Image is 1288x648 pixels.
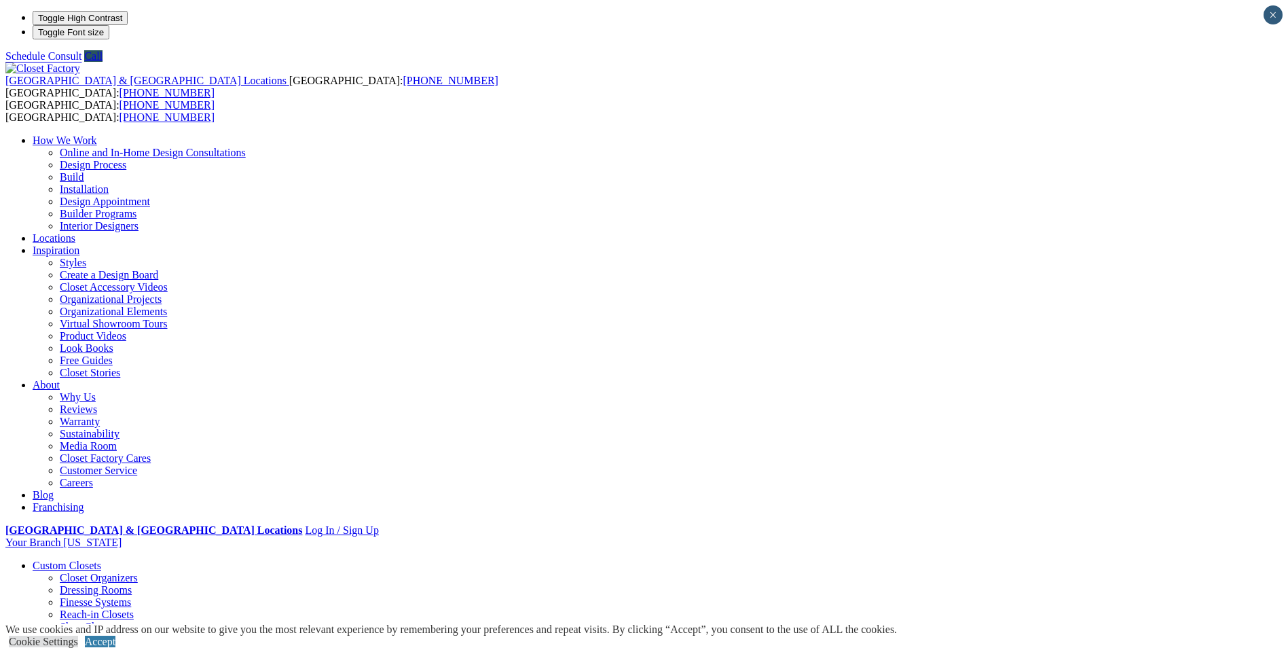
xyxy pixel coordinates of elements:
a: Organizational Projects [60,293,162,305]
a: [GEOGRAPHIC_DATA] & [GEOGRAPHIC_DATA] Locations [5,75,289,86]
a: Design Process [60,159,126,170]
a: Dressing Rooms [60,584,132,596]
img: Closet Factory [5,62,80,75]
span: [GEOGRAPHIC_DATA]: [GEOGRAPHIC_DATA]: [5,99,215,123]
a: [PHONE_NUMBER] [119,87,215,98]
a: Locations [33,232,75,244]
a: About [33,379,60,391]
a: Closet Factory Cares [60,452,151,464]
a: Reviews [60,403,97,415]
a: [PHONE_NUMBER] [403,75,498,86]
a: Media Room [60,440,117,452]
a: Shoe Closets [60,621,116,632]
a: Closet Stories [60,367,120,378]
a: Styles [60,257,86,268]
a: Careers [60,477,93,488]
a: Inspiration [33,245,79,256]
a: Online and In-Home Design Consultations [60,147,246,158]
a: Customer Service [60,465,137,476]
a: [GEOGRAPHIC_DATA] & [GEOGRAPHIC_DATA] Locations [5,524,302,536]
a: Interior Designers [60,220,139,232]
a: Installation [60,183,109,195]
a: Schedule Consult [5,50,81,62]
span: [US_STATE] [63,537,122,548]
a: Sustainability [60,428,119,439]
a: Your Branch [US_STATE] [5,537,122,548]
span: [GEOGRAPHIC_DATA] & [GEOGRAPHIC_DATA] Locations [5,75,287,86]
div: We use cookies and IP address on our website to give you the most relevant experience by remember... [5,624,897,636]
a: Builder Programs [60,208,136,219]
span: Toggle High Contrast [38,13,122,23]
a: Closet Accessory Videos [60,281,168,293]
a: [PHONE_NUMBER] [119,111,215,123]
a: Log In / Sign Up [305,524,378,536]
a: Cookie Settings [9,636,78,647]
a: Custom Closets [33,560,101,571]
span: [GEOGRAPHIC_DATA]: [GEOGRAPHIC_DATA]: [5,75,498,98]
a: Build [60,171,84,183]
a: Create a Design Board [60,269,158,281]
a: Warranty [60,416,100,427]
a: Free Guides [60,355,113,366]
a: Product Videos [60,330,126,342]
a: Look Books [60,342,113,354]
button: Toggle High Contrast [33,11,128,25]
a: Design Appointment [60,196,150,207]
a: Blog [33,489,54,501]
a: Finesse Systems [60,596,131,608]
a: Franchising [33,501,84,513]
button: Toggle Font size [33,25,109,39]
span: Your Branch [5,537,60,548]
a: Accept [85,636,115,647]
a: Reach-in Closets [60,609,134,620]
button: Close [1264,5,1283,24]
a: Virtual Showroom Tours [60,318,168,329]
a: [PHONE_NUMBER] [119,99,215,111]
a: Closet Organizers [60,572,138,583]
span: Toggle Font size [38,27,104,37]
a: Why Us [60,391,96,403]
a: Organizational Elements [60,306,167,317]
a: How We Work [33,134,97,146]
a: Call [84,50,103,62]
